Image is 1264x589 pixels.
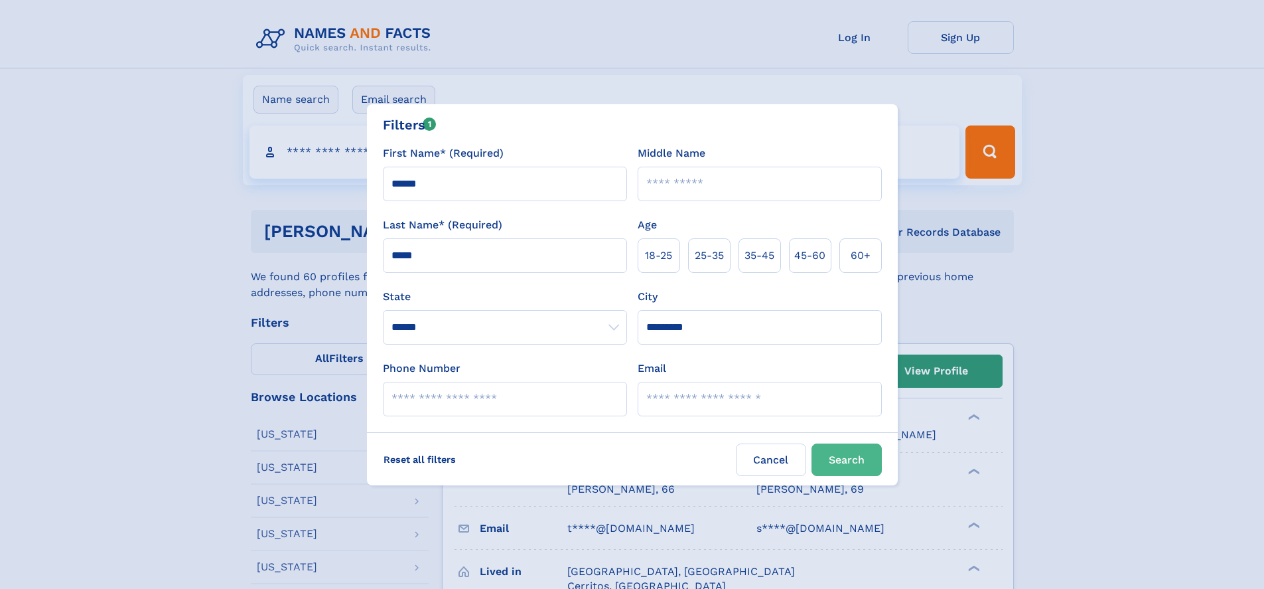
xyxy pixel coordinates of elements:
label: Reset all filters [375,444,464,475]
span: 45‑60 [794,248,825,264]
label: Phone Number [383,361,460,377]
span: 35‑45 [744,248,774,264]
span: 18‑25 [645,248,672,264]
label: State [383,289,627,305]
label: Last Name* (Required) [383,217,502,233]
span: 60+ [851,248,871,264]
label: Email [638,361,666,377]
label: Cancel [736,444,806,476]
label: Middle Name [638,145,705,161]
label: Age [638,217,657,233]
label: City [638,289,658,305]
span: 25‑35 [695,248,724,264]
label: First Name* (Required) [383,145,504,161]
button: Search [811,444,882,476]
div: Filters [383,115,437,135]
